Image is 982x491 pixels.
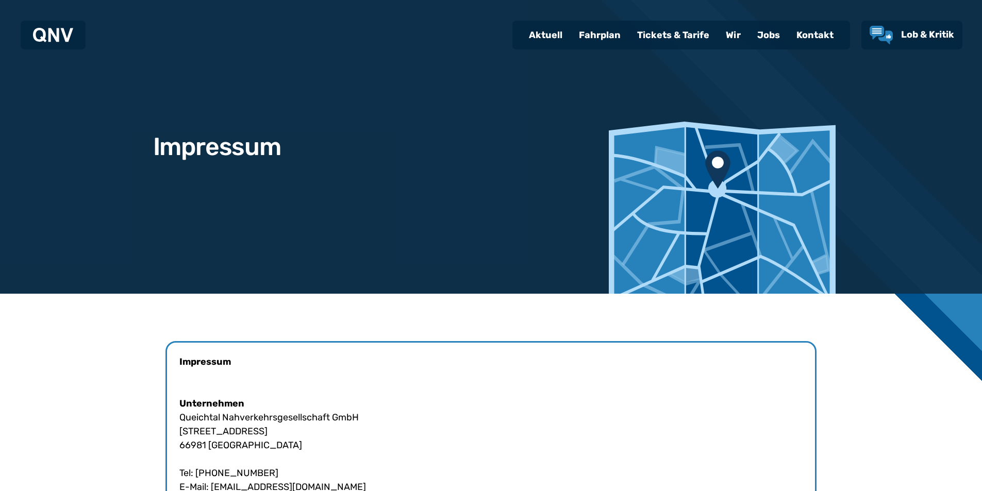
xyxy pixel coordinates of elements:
[870,26,954,44] a: Lob & Kritik
[521,22,571,48] a: Aktuell
[749,22,788,48] a: Jobs
[788,22,842,48] a: Kontakt
[33,25,73,45] a: QNV Logo
[153,134,281,159] h1: Impressum
[33,28,73,42] img: QNV Logo
[629,22,718,48] a: Tickets & Tarife
[901,29,954,40] span: Lob & Kritik
[179,397,803,411] h4: Unternehmen
[571,22,629,48] a: Fahrplan
[179,355,803,369] h4: Impressum
[718,22,749,48] a: Wir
